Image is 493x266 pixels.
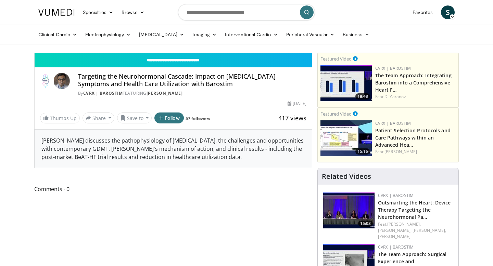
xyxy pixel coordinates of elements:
img: Avatar [53,73,70,89]
button: Save to [117,112,152,123]
div: By FEATURING [78,90,306,96]
a: CVRx | Barostim [375,65,411,71]
img: c8104730-ef7e-406d-8f85-1554408b8bf1.150x105_q85_crop-smart_upscale.jpg [320,120,372,156]
h4: Related Videos [322,172,371,181]
a: [PERSON_NAME], [387,221,421,227]
small: Featured Video [320,56,352,62]
span: 15:16 [355,148,370,155]
div: Feat. [375,94,456,100]
a: S [441,5,455,19]
a: [PERSON_NAME] [147,90,183,96]
a: Specialties [79,5,117,19]
a: Clinical Cardio [34,28,81,41]
a: Electrophysiology [81,28,135,41]
a: Imaging [188,28,221,41]
a: CVRx | Barostim [375,120,411,126]
a: CVRx | Barostim [378,192,414,198]
a: CVRx | Barostim [378,244,414,250]
img: 2054f365-4d7c-4152-a144-a44c813dc1d5.150x105_q85_crop-smart_upscale.jpg [323,192,375,228]
a: [PERSON_NAME] [384,149,417,155]
a: Interventional Cardio [221,28,282,41]
span: Comments 0 [34,185,312,194]
a: 15:03 [323,192,375,228]
div: Feat. [378,221,453,240]
span: 18:48 [355,93,370,99]
img: 6d264a54-9de4-4e50-92ac-3980a0489eeb.150x105_q85_crop-smart_upscale.jpg [320,65,372,101]
a: [PERSON_NAME], [378,227,412,233]
h4: Targeting the Neurohormonal Cascade: Impact on [MEDICAL_DATA] Symptoms and Health Care Utilizatio... [78,73,306,88]
a: [PERSON_NAME], [413,227,446,233]
a: [MEDICAL_DATA] [135,28,188,41]
a: Browse [117,5,149,19]
a: CVRx | Barostim [83,90,123,96]
div: Feat. [375,149,456,155]
a: 15:16 [320,120,372,156]
button: Share [83,112,114,123]
small: Featured Video [320,111,352,117]
a: 57 followers [186,116,210,121]
a: Peripheral Vascular [282,28,339,41]
input: Search topics, interventions [178,4,315,21]
img: CVRx | Barostim [40,73,51,89]
a: Patient Selection Protocols and Care Pathways within an Advanced Hea… [375,127,451,148]
a: [PERSON_NAME] [378,234,410,239]
button: Follow [154,112,184,123]
img: VuMedi Logo [38,9,75,16]
span: 15:03 [358,221,373,227]
a: Business [339,28,374,41]
div: [DATE] [288,101,306,107]
a: Thumbs Up [40,113,80,123]
a: D. Yaranov [384,94,406,99]
a: Favorites [408,5,437,19]
div: [PERSON_NAME] discusses the pathophysiology of [MEDICAL_DATA], the challenges and opportunities w... [35,130,312,168]
a: Outsmarting the Heart: Device Therapy Targeting the Neurohormonal Pa… [378,199,451,220]
span: 417 views [278,114,306,122]
a: 18:48 [320,65,372,101]
a: The Team Approach: Integrating Barostim into a Comprehensive Heart F… [375,72,452,93]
